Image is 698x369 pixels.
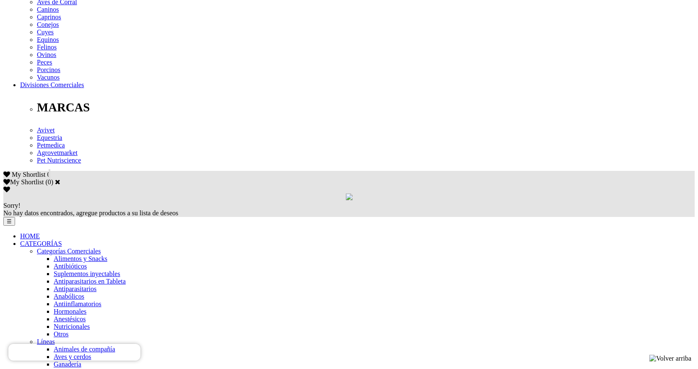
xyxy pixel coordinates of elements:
a: Equinos [37,36,59,43]
a: Felinos [37,44,57,51]
a: Antiparasitarios en Tableta [54,278,126,285]
a: Cuyes [37,28,54,36]
a: Caprinos [37,13,61,21]
a: Anestésicos [54,315,86,323]
a: Categorías Comerciales [37,248,101,255]
a: Ovinos [37,51,56,58]
iframe: Brevo live chat [8,344,140,361]
label: 0 [48,178,51,186]
label: My Shortlist [3,178,44,186]
a: Antiparasitarios [54,285,96,292]
a: CATEGORÍAS [20,240,62,247]
a: Anabólicos [54,293,84,300]
a: Ganadería [54,361,81,368]
img: Volver arriba [649,355,691,362]
a: Suplementos inyectables [54,270,120,277]
a: HOME [20,232,40,240]
a: Antiinflamatorios [54,300,101,307]
span: ( ) [45,178,53,186]
a: Divisiones Comerciales [20,81,84,88]
a: Líneas [37,338,55,345]
span: Sorry! [3,202,21,209]
a: Nutricionales [54,323,90,330]
a: Alimentos y Snacks [54,255,107,262]
span: My Shortlist [12,171,45,178]
a: Cerrar [55,178,60,185]
a: Hormonales [54,308,86,315]
a: Caninos [37,6,59,13]
a: Avivet [37,126,54,134]
a: Conejos [37,21,59,28]
div: No hay datos encontrados, agregue productos a su lista de deseos [3,202,695,217]
a: Agrovetmarket [37,149,78,156]
a: Equestria [37,134,62,141]
span: 0 [47,171,50,178]
img: loading.gif [346,194,353,200]
a: Peces [37,59,52,66]
a: Pet Nutriscience [37,157,81,164]
p: MARCAS [37,101,695,114]
a: Petmedica [37,142,65,149]
a: Antibióticos [54,263,87,270]
a: Vacunos [37,74,60,81]
a: Otros [54,330,69,338]
a: Porcinos [37,66,60,73]
button: ☰ [3,217,15,226]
